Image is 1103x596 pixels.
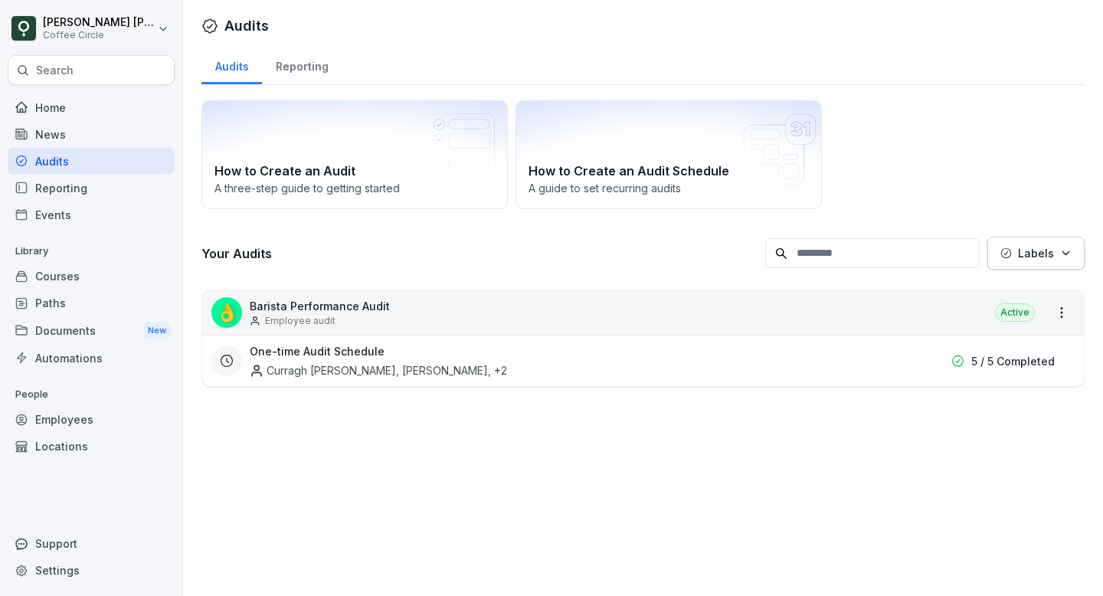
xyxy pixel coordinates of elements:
p: Search [36,63,74,78]
a: Reporting [8,175,175,201]
a: How to Create an AuditA three-step guide to getting started [201,100,508,209]
div: Support [8,530,175,557]
h1: Audits [224,15,269,36]
a: Automations [8,345,175,372]
p: Library [8,239,175,264]
a: Reporting [262,45,342,84]
a: How to Create an Audit ScheduleA guide to set recurring audits [515,100,822,209]
button: Labels [987,237,1085,270]
p: A three-step guide to getting started [214,180,495,196]
a: Courses [8,263,175,290]
a: Settings [8,557,175,584]
div: Curragh [PERSON_NAME], [PERSON_NAME] , +2 [250,362,507,378]
div: 👌 [211,297,242,328]
a: Audits [201,45,262,84]
p: 5 / 5 Completed [971,353,1055,369]
h2: How to Create an Audit Schedule [529,162,809,180]
h3: Your Audits [201,245,758,262]
p: [PERSON_NAME] [PERSON_NAME] [43,16,155,29]
a: Locations [8,433,175,460]
a: Audits [8,148,175,175]
a: News [8,121,175,148]
p: People [8,382,175,407]
h3: One-time Audit Schedule [250,343,385,359]
div: Documents [8,316,175,345]
a: Home [8,94,175,121]
p: A guide to set recurring audits [529,180,809,196]
a: DocumentsNew [8,316,175,345]
a: Events [8,201,175,228]
a: Paths [8,290,175,316]
a: Employees [8,406,175,433]
p: Barista Performance Audit [250,298,390,314]
p: Employee audit [265,314,335,328]
h2: How to Create an Audit [214,162,495,180]
p: Coffee Circle [43,30,155,41]
div: New [144,322,170,339]
p: Labels [1018,245,1054,261]
div: Active [995,303,1035,322]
